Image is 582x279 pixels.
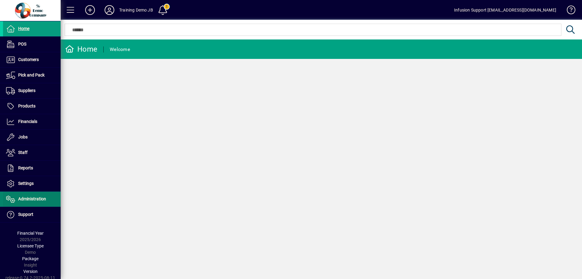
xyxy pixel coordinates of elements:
a: Pick and Pack [3,68,61,83]
div: Home [65,44,97,54]
span: Settings [18,181,34,186]
span: Jobs [18,134,28,139]
a: Jobs [3,130,61,145]
span: Pick and Pack [18,73,45,77]
a: Reports [3,161,61,176]
a: Financials [3,114,61,129]
span: Financial Year [17,231,44,236]
span: Licensee Type [17,243,44,248]
div: Welcome [110,45,130,54]
span: Version [23,269,38,274]
a: Settings [3,176,61,191]
span: Staff [18,150,28,155]
a: POS [3,37,61,52]
div: Training Demo JB [119,5,153,15]
span: Support [18,212,33,217]
span: Customers [18,57,39,62]
span: Reports [18,165,33,170]
a: Products [3,99,61,114]
a: Support [3,207,61,222]
span: Administration [18,196,46,201]
a: Administration [3,192,61,207]
span: Products [18,104,35,108]
span: Suppliers [18,88,35,93]
div: Infusion Support [EMAIL_ADDRESS][DOMAIN_NAME] [454,5,556,15]
a: Knowledge Base [562,1,574,21]
a: Suppliers [3,83,61,98]
span: Home [18,26,29,31]
a: Staff [3,145,61,160]
span: POS [18,42,26,46]
button: Add [80,5,100,15]
span: Financials [18,119,37,124]
span: Package [22,256,38,261]
button: Profile [100,5,119,15]
a: Customers [3,52,61,67]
